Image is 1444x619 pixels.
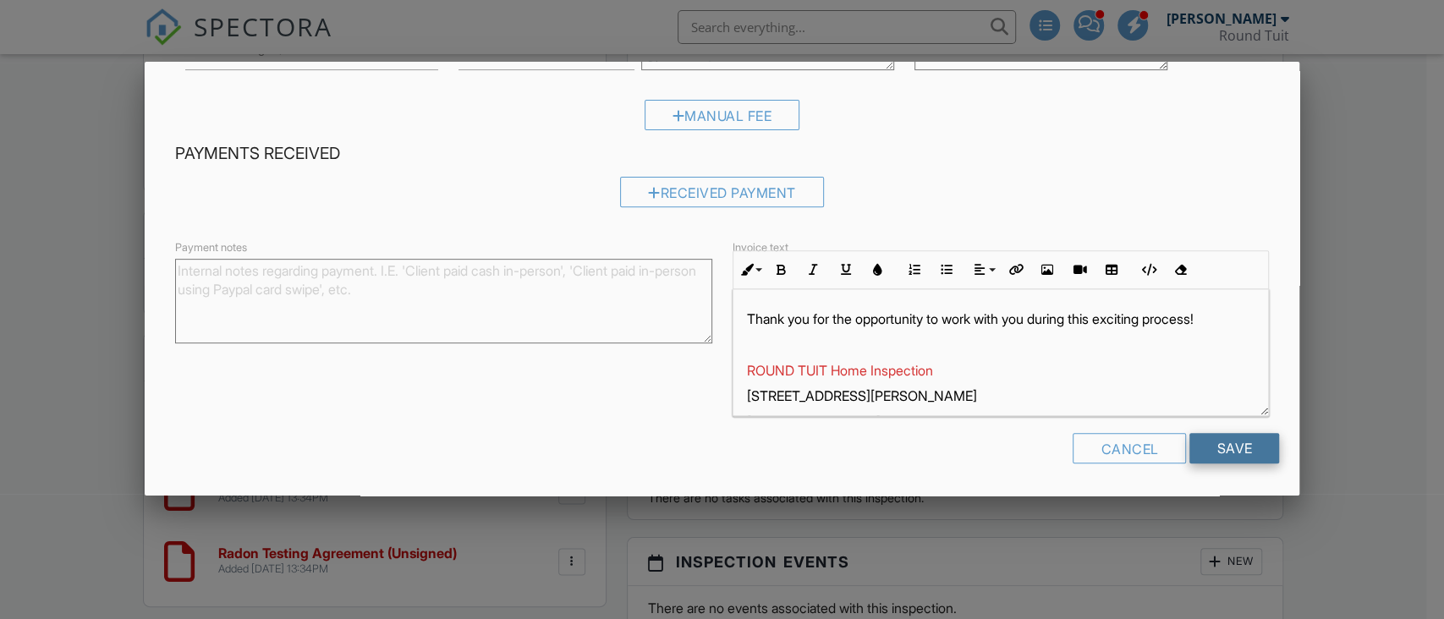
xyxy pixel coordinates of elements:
button: Underline (Ctrl+U) [830,254,862,286]
div: Received Payment [620,177,824,207]
div: Cancel [1073,433,1186,463]
label: Invoice text [733,240,788,255]
a: Manual Fee [645,112,800,129]
button: Insert Link (Ctrl+K) [999,254,1031,286]
h4: Payments Received [175,143,1270,165]
p: [GEOGRAPHIC_DATA] [747,413,1255,431]
button: Code View [1132,254,1164,286]
button: Inline Style [733,254,766,286]
button: Colors [862,254,894,286]
button: Ordered List [898,254,931,286]
p: [STREET_ADDRESS][PERSON_NAME] [747,386,1255,405]
button: Clear Formatting [1164,254,1196,286]
p: Thank you for the opportunity to work with you during this exciting process! [747,309,1255,328]
input: Save [1189,433,1279,463]
button: Italic (Ctrl+I) [798,254,830,286]
div: Manual Fee [645,100,800,130]
span: ROUND TUIT Home Inspection [747,362,933,379]
label: Payment notes [175,240,247,255]
button: Insert Table [1095,254,1128,286]
button: Insert Video [1063,254,1095,286]
button: Unordered List [931,254,963,286]
button: Bold (Ctrl+B) [766,254,798,286]
a: Received Payment [620,189,824,205]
